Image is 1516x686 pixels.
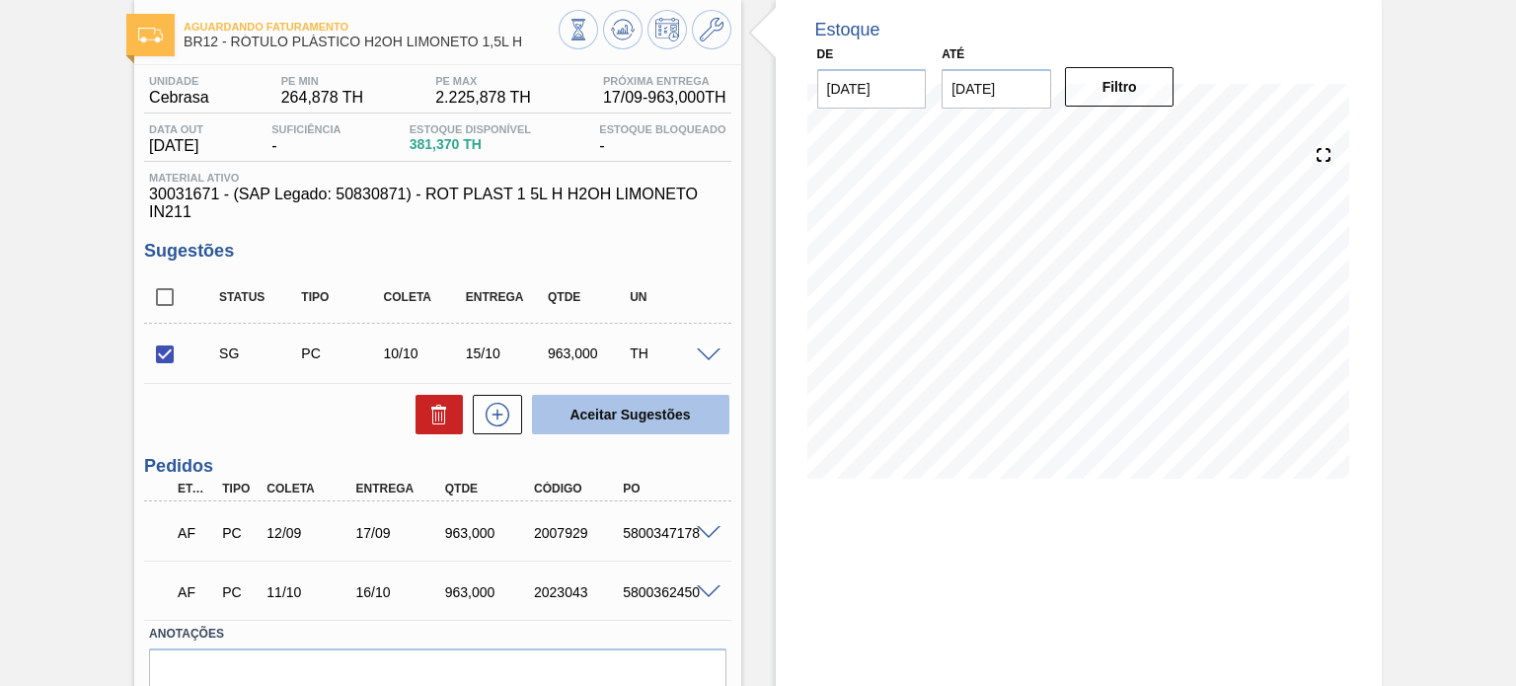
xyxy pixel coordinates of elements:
span: Unidade [149,75,208,87]
p: AF [178,584,212,600]
div: 5800362450 [618,584,716,600]
button: Visão Geral dos Estoques [559,10,598,49]
span: 30031671 - (SAP Legado: 50830871) - ROT PLAST 1 5L H H2OH LIMONETO IN211 [149,186,725,221]
div: Sugestão Criada [214,345,304,361]
div: 11/10/2025 [262,584,359,600]
span: PE MAX [435,75,531,87]
div: 2023043 [529,584,627,600]
h3: Sugestões [144,241,730,262]
div: Qtde [440,482,538,495]
div: - [594,123,730,155]
div: Aguardando Faturamento [173,571,217,614]
div: 10/10/2025 [379,345,469,361]
h3: Pedidos [144,456,730,477]
div: 12/09/2025 [262,525,359,541]
span: PE MIN [281,75,363,87]
div: Estoque [815,20,880,40]
div: Entrega [351,482,449,495]
div: Aceitar Sugestões [522,393,731,436]
span: Material ativo [149,172,725,184]
div: 963,000 [440,525,538,541]
div: Etapa [173,482,217,495]
div: PO [618,482,716,495]
span: 17/09 - 963,000 TH [603,89,726,107]
div: - [266,123,345,155]
label: De [817,47,834,61]
span: Suficiência [271,123,341,135]
div: Pedido de Compra [296,345,386,361]
div: Coleta [379,290,469,304]
label: Anotações [149,620,725,648]
div: Entrega [461,290,551,304]
div: Qtde [543,290,633,304]
p: AF [178,525,212,541]
label: Até [942,47,964,61]
img: Ícone [138,28,163,42]
div: 15/10/2025 [461,345,551,361]
div: Pedido de Compra [217,584,262,600]
span: Estoque Bloqueado [599,123,725,135]
span: [DATE] [149,137,203,155]
button: Atualizar Gráfico [603,10,643,49]
div: Tipo [296,290,386,304]
div: 5800347178 [618,525,716,541]
span: Data out [149,123,203,135]
div: Nova sugestão [463,395,522,434]
div: Tipo [217,482,262,495]
div: UN [625,290,715,304]
span: Aguardando Faturamento [184,21,558,33]
span: BR12 - RÓTULO PLÁSTICO H2OH LIMONETO 1,5L H [184,35,558,49]
span: 264,878 TH [281,89,363,107]
div: Status [214,290,304,304]
button: Aceitar Sugestões [532,395,729,434]
button: Programar Estoque [647,10,687,49]
input: dd/mm/yyyy [942,69,1051,109]
input: dd/mm/yyyy [817,69,927,109]
span: Cebrasa [149,89,208,107]
div: 17/09/2025 [351,525,449,541]
span: Estoque Disponível [410,123,531,135]
span: Próxima Entrega [603,75,726,87]
div: TH [625,345,715,361]
button: Ir ao Master Data / Geral [692,10,731,49]
div: 2007929 [529,525,627,541]
span: 381,370 TH [410,137,531,152]
div: 963,000 [543,345,633,361]
div: Aguardando Faturamento [173,511,217,555]
div: Coleta [262,482,359,495]
div: 963,000 [440,584,538,600]
div: 16/10/2025 [351,584,449,600]
span: 2.225,878 TH [435,89,531,107]
div: Excluir Sugestões [406,395,463,434]
button: Filtro [1065,67,1175,107]
div: Código [529,482,627,495]
div: Pedido de Compra [217,525,262,541]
